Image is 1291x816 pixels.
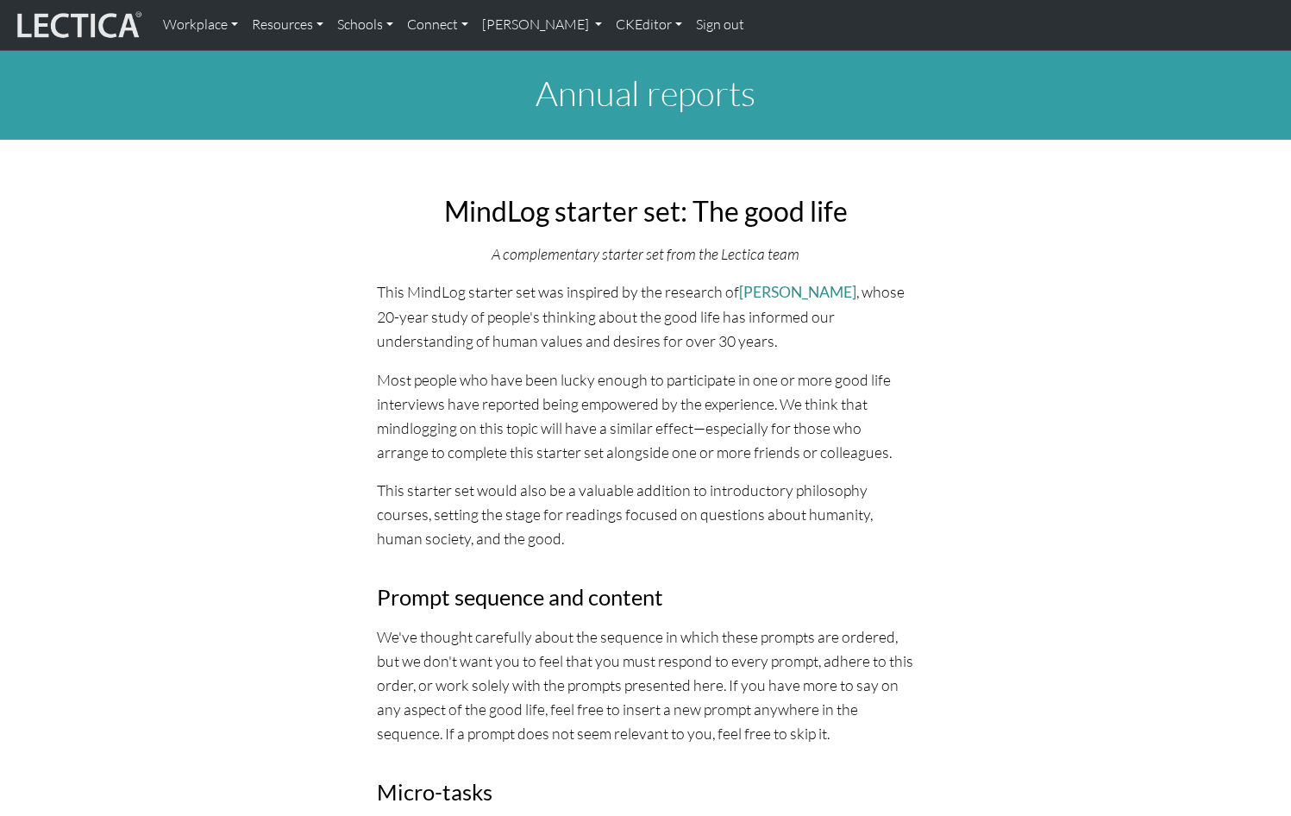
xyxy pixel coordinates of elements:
[377,279,915,353] p: This MindLog starter set was inspired by the research of , whose 20-year study of people's thinki...
[689,7,751,43] a: Sign out
[87,72,1205,114] h1: Annual reports
[739,283,856,301] a: [PERSON_NAME]
[377,195,915,228] h2: MindLog starter set: The good life
[400,7,475,43] a: Connect
[245,7,330,43] a: Resources
[330,7,400,43] a: Schools
[13,9,142,41] img: lecticalive
[377,478,915,550] p: This starter set would also be a valuable addition to introductory philosophy courses, setting th...
[377,625,915,746] p: We've thought carefully about the sequence in which these prompts are ordered, but we don't want ...
[156,7,245,43] a: Workplace
[492,244,799,263] i: A complementary starter set from the Lectica team
[377,779,915,806] h3: Micro-tasks
[377,367,915,465] p: Most people who have been lucky enough to participate in one or more good life interviews have re...
[377,584,915,611] h3: Prompt sequence and content
[475,7,609,43] a: [PERSON_NAME]
[609,7,689,43] a: CKEditor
